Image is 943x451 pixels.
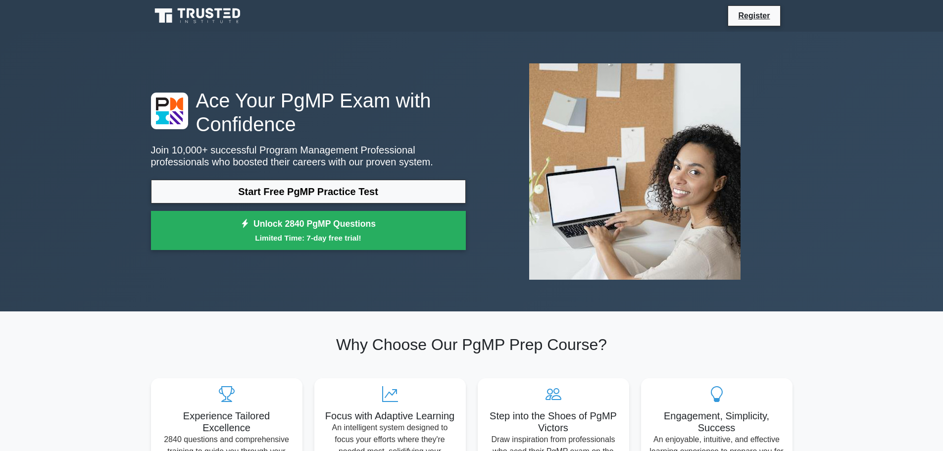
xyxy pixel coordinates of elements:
h2: Why Choose Our PgMP Prep Course? [151,335,793,354]
p: Join 10,000+ successful Program Management Professional professionals who boosted their careers w... [151,144,466,168]
h5: Step into the Shoes of PgMP Victors [486,410,621,434]
small: Limited Time: 7-day free trial! [163,232,453,244]
a: Start Free PgMP Practice Test [151,180,466,203]
h5: Engagement, Simplicity, Success [649,410,785,434]
h5: Experience Tailored Excellence [159,410,295,434]
h1: Ace Your PgMP Exam with Confidence [151,89,466,136]
h5: Focus with Adaptive Learning [322,410,458,422]
a: Register [732,9,776,22]
a: Unlock 2840 PgMP QuestionsLimited Time: 7-day free trial! [151,211,466,251]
